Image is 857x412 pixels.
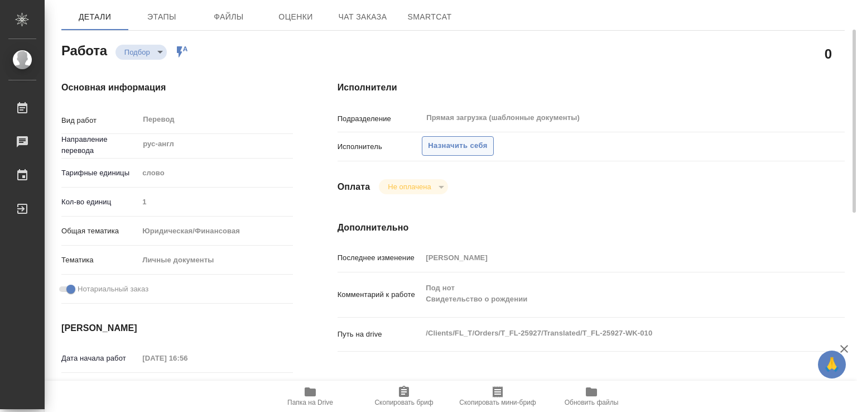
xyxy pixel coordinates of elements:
p: Дата начала работ [61,353,138,364]
span: Назначить себя [428,140,487,152]
div: Юридическая/Финансовая [138,222,292,241]
p: Общая тематика [61,226,138,237]
span: 🙏 [822,353,841,376]
button: Обновить файлы [545,381,638,412]
h4: Оплата [338,180,370,194]
span: Нотариальный заказ [78,284,148,295]
span: Чат заказа [336,10,389,24]
button: Назначить себя [422,136,493,156]
input: Пустое поле [422,250,802,266]
input: Пустое поле [138,350,236,366]
span: Папка на Drive [287,399,333,406]
div: Личные документы [138,251,292,270]
h4: Исполнители [338,81,845,94]
span: Скопировать бриф [374,399,433,406]
textarea: Под нот Свидетельство о рождении [422,279,802,309]
h4: Основная информация [61,81,293,94]
p: Направление перевода [61,134,138,156]
h4: Дополнительно [338,221,845,234]
span: SmartCat [403,10,456,24]
p: Факт. дата начала работ [61,380,138,403]
span: Обновить файлы [565,399,619,406]
h4: [PERSON_NAME] [61,322,293,335]
p: Комментарий к работе [338,289,422,300]
p: Подразделение [338,113,422,124]
button: Скопировать бриф [357,381,451,412]
button: Не оплачена [384,182,434,191]
span: Файлы [202,10,256,24]
button: Подбор [121,47,153,57]
div: Подбор [379,179,447,194]
span: Скопировать мини-бриф [459,399,536,406]
p: Тарифные единицы [61,167,138,179]
button: Скопировать мини-бриф [451,381,545,412]
button: Папка на Drive [263,381,357,412]
p: Исполнитель [338,141,422,152]
button: 🙏 [818,351,846,379]
p: Тематика [61,255,138,266]
span: Оценки [269,10,322,24]
span: Детали [68,10,122,24]
span: Этапы [135,10,189,24]
textarea: /Clients/FL_T/Orders/T_FL-25927/Translated/T_FL-25927-WK-010 [422,324,802,343]
h2: 0 [825,44,832,63]
p: Кол-во единиц [61,197,138,208]
p: Путь на drive [338,329,422,340]
h2: Работа [61,40,107,60]
div: слово [138,164,292,183]
input: Пустое поле [138,194,292,210]
div: Подбор [115,45,167,60]
p: Последнее изменение [338,252,422,264]
p: Вид работ [61,115,138,126]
